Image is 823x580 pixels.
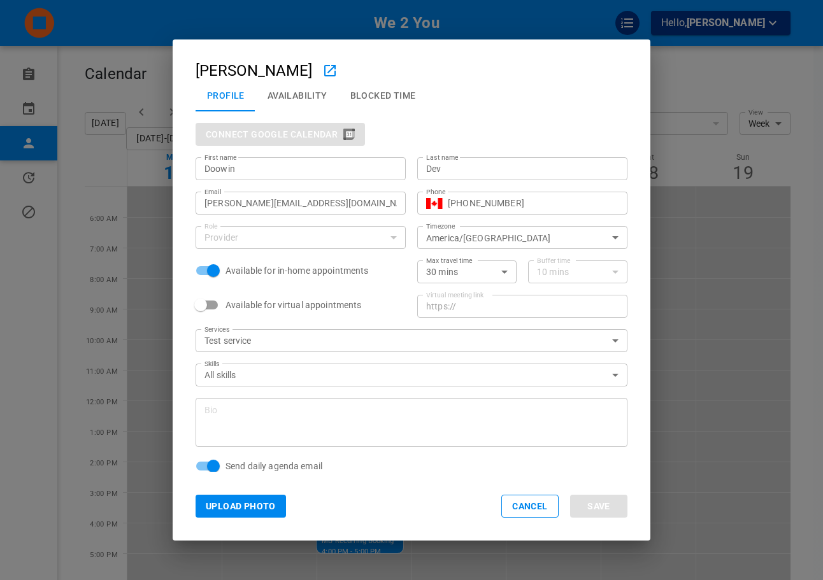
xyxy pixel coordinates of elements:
[204,369,619,381] div: All skills
[196,79,256,112] button: Profile
[204,359,220,369] label: Skills
[426,300,456,313] p: https://
[225,264,368,277] span: Available for in-home appointments
[426,153,458,162] label: Last name
[426,222,455,231] label: Timezone
[196,495,286,518] button: Upload Photo
[204,187,221,197] label: Email
[426,290,483,300] label: Virtual meeting link
[426,187,446,197] label: Phone
[606,229,624,246] button: Open
[204,153,236,162] label: First name
[225,460,322,472] span: Send daily agenda email
[204,231,397,244] div: Provider
[324,64,336,77] a: Go to personal booking link
[339,79,427,112] button: Blocked Time
[196,62,336,79] div: [PERSON_NAME]
[256,79,339,112] button: Availability
[204,222,218,231] label: Role
[537,265,619,278] div: 10 mins
[537,256,571,265] label: Buffer time
[196,123,365,146] div: You cannot connect another user's Google Calendar
[448,197,619,209] input: +1 (702) 123-4567
[426,265,508,278] div: 30 mins
[426,256,473,265] label: Max travel time
[204,325,229,334] label: Services
[204,334,619,347] div: Test service
[225,299,361,311] span: Available for virtual appointments
[426,194,443,213] button: Select country
[501,495,559,518] button: Cancel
